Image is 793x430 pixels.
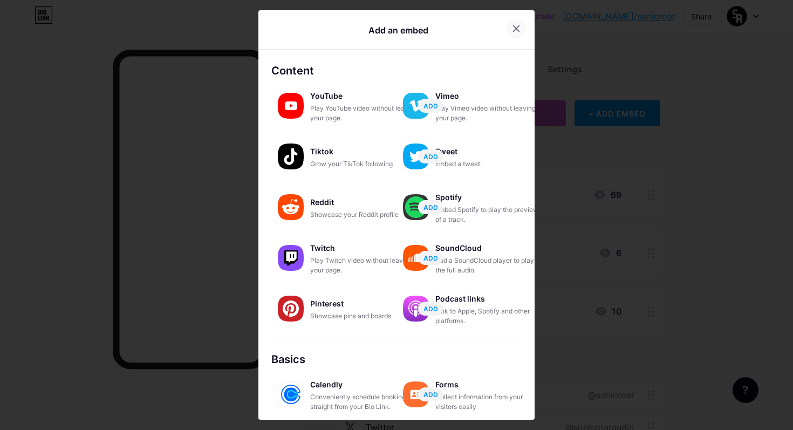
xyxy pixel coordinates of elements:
[278,194,304,220] img: reddit
[423,203,438,212] span: ADD
[403,93,429,119] img: vimeo
[435,291,543,306] div: Podcast links
[310,210,418,220] div: Showcase your Reddit profile
[423,254,438,263] span: ADD
[403,381,429,407] img: forms
[403,194,429,220] img: spotify
[278,144,304,169] img: tiktok
[435,377,543,392] div: Forms
[310,392,418,412] div: Conveniently schedule bookings straight from your Bio Link.
[310,104,418,123] div: Play YouTube video without leaving your page.
[310,88,418,104] div: YouTube
[435,88,543,104] div: Vimeo
[310,195,418,210] div: Reddit
[435,190,543,205] div: Spotify
[435,306,543,326] div: Link to Apple, Spotify and other platforms.
[435,159,543,169] div: Embed a tweet.
[418,251,443,265] button: ADD
[423,390,438,399] span: ADD
[418,99,443,113] button: ADD
[435,241,543,256] div: SoundCloud
[403,296,429,322] img: podcastlinks
[435,144,543,159] div: Tweet
[310,296,418,311] div: Pinterest
[310,241,418,256] div: Twitch
[310,256,418,275] div: Play Twitch video without leaving your page.
[368,24,428,37] div: Add an embed
[310,377,418,392] div: Calendly
[418,302,443,316] button: ADD
[435,392,543,412] div: Collect information from your visitors easily
[310,311,418,321] div: Showcase pins and boards
[435,104,543,123] div: Play Vimeo video without leaving your page.
[271,351,522,367] div: Basics
[310,159,418,169] div: Grow your TikTok following
[418,387,443,401] button: ADD
[423,152,438,161] span: ADD
[278,93,304,119] img: youtube
[278,381,304,407] img: calendly
[423,101,438,111] span: ADD
[423,304,438,313] span: ADD
[278,296,304,322] img: pinterest
[403,144,429,169] img: twitter
[278,245,304,271] img: twitch
[435,205,543,224] div: Embed Spotify to play the preview of a track.
[271,63,522,79] div: Content
[418,200,443,214] button: ADD
[418,149,443,163] button: ADD
[310,144,418,159] div: Tiktok
[435,256,543,275] div: Add a SoundCloud player to play the full audio.
[403,245,429,271] img: soundcloud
